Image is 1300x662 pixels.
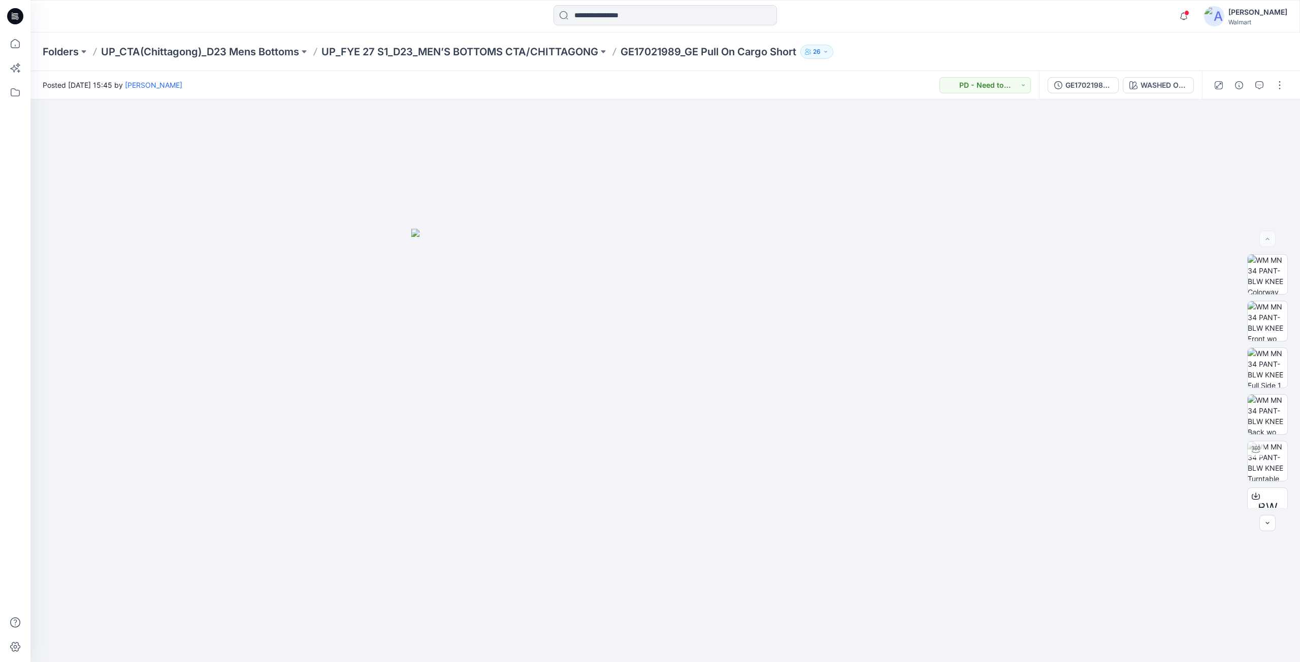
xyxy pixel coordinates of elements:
[800,45,833,59] button: 26
[621,45,796,59] p: GE17021989_GE Pull On Cargo Short
[321,45,598,59] a: UP_FYE 27 S1_D23_MEN’S BOTTOMS CTA/CHITTAGONG
[1048,77,1119,93] button: GE17021989_GE Pull On Cargo Short
[1123,77,1194,93] button: WASHED OLIVE
[813,46,821,57] p: 26
[1065,80,1112,91] div: GE17021989_GE Pull On Cargo Short
[1248,348,1287,388] img: WM MN 34 PANT-BLW KNEE Full Side 1 wo Avatar
[1204,6,1224,26] img: avatar
[1258,499,1278,517] span: BW
[1228,6,1287,18] div: [PERSON_NAME]
[1248,441,1287,481] img: WM MN 34 PANT-BLW KNEE Turntable with Avatar
[1141,80,1187,91] div: WASHED OLIVE
[1248,301,1287,341] img: WM MN 34 PANT-BLW KNEE Front wo Avatar
[1248,395,1287,434] img: WM MN 34 PANT-BLW KNEE Back wo Avatar
[43,80,182,90] span: Posted [DATE] 15:45 by
[125,81,182,89] a: [PERSON_NAME]
[1248,255,1287,294] img: WM MN 34 PANT-BLW KNEE Colorway wo Avatar
[101,45,299,59] a: UP_CTA(Chittagong)_D23 Mens Bottoms
[1231,77,1247,93] button: Details
[1228,18,1287,26] div: Walmart
[43,45,79,59] a: Folders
